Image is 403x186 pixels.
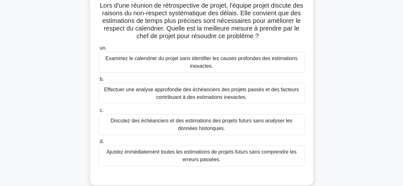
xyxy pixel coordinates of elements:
[111,118,292,131] font: Discutez des échéanciers et des estimations des projets futurs sans analyser les données historiq...
[100,139,104,144] font: d.
[105,56,298,69] font: Examinez le calendrier du projet sans identifier les causes profondes des estimations inexactes.
[106,149,297,162] font: Ajustez immédiatement toutes les estimations de projets futurs sans comprendre les erreurs passées.
[100,76,104,82] font: b.
[104,87,299,100] font: Effectuer une analyse approfondie des échéanciers des projets passés et des facteurs contribuant ...
[100,107,104,113] font: c.
[100,2,303,39] font: Lors d'une réunion de rétrospective de projet, l'équipe projet discute des raisons du non-respect...
[100,45,107,51] font: un.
